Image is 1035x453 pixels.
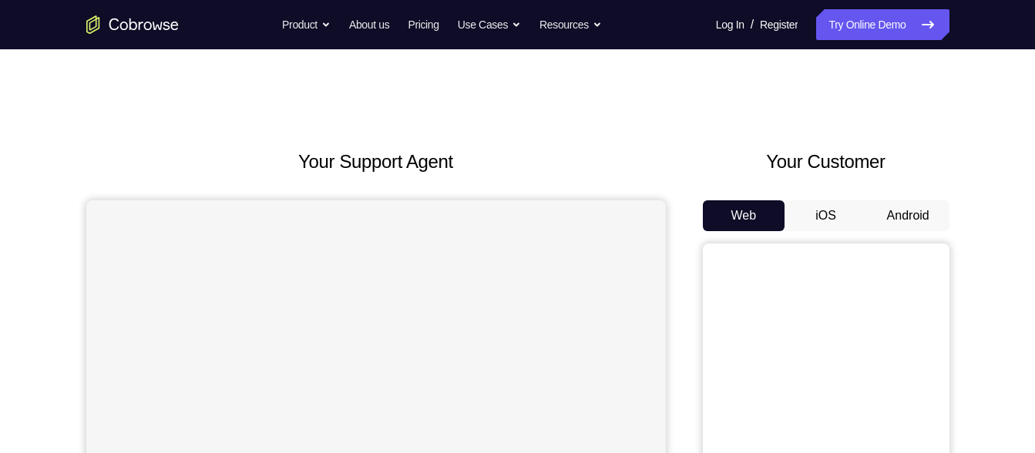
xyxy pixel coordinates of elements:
[816,9,949,40] a: Try Online Demo
[760,9,798,40] a: Register
[408,9,439,40] a: Pricing
[703,148,949,176] h2: Your Customer
[867,200,949,231] button: Android
[282,9,331,40] button: Product
[716,9,744,40] a: Log In
[785,200,867,231] button: iOS
[703,200,785,231] button: Web
[86,148,666,176] h2: Your Support Agent
[751,15,754,34] span: /
[539,9,602,40] button: Resources
[458,9,521,40] button: Use Cases
[86,15,179,34] a: Go to the home page
[349,9,389,40] a: About us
